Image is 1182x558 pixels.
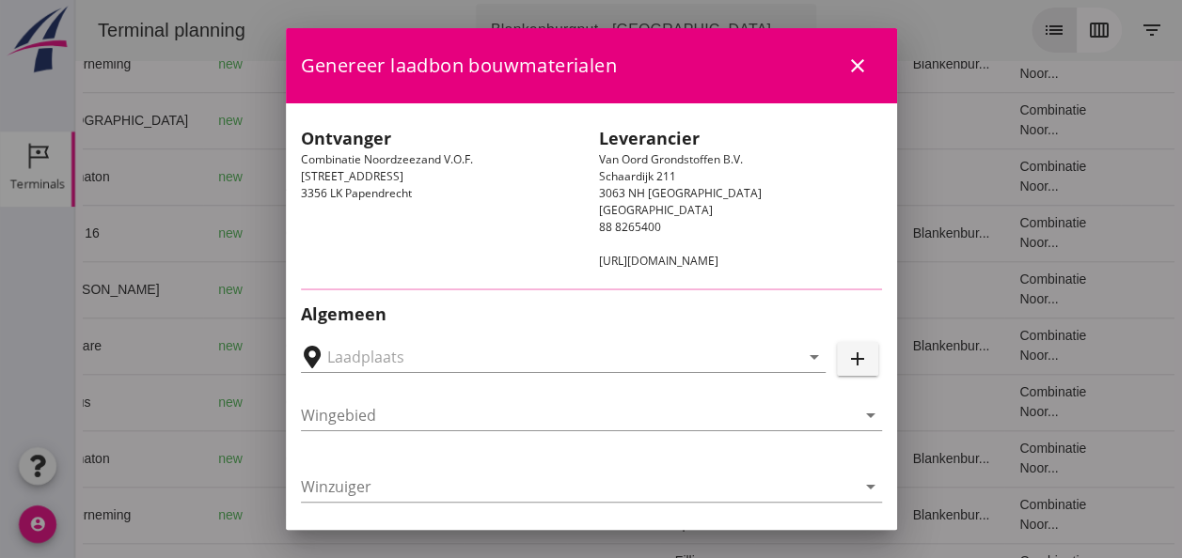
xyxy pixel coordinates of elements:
[803,346,826,368] i: arrow_drop_down
[211,449,339,469] div: Gouda
[929,487,1046,543] td: Combinatie Noor...
[585,36,680,92] td: Ontzilt oph.zan...
[258,508,271,521] i: directions_boat
[128,430,196,487] td: new
[8,17,185,43] div: Terminal planning
[258,57,271,70] i: directions_boat
[128,487,196,543] td: new
[585,487,680,543] td: Ontzilt oph.zan...
[1013,19,1035,41] i: calendar_view_week
[822,36,929,92] td: Blankenbur...
[296,283,309,296] i: directions_boat
[388,92,492,148] td: 467
[433,510,448,521] small: m3
[128,374,196,430] td: new
[286,28,897,103] div: Genereer laadbon bouwmaterialen
[388,374,492,430] td: 999
[388,318,492,374] td: 434
[680,430,823,487] td: 18
[301,126,584,151] h2: Ontvanger
[301,302,882,327] h2: Algemeen
[388,148,492,205] td: 672
[326,170,339,183] i: directions_boat
[128,92,196,148] td: new
[416,19,696,41] div: Blankenburgput - [GEOGRAPHIC_DATA]
[822,318,929,374] td: Blankenbur...
[425,285,440,296] small: m3
[599,126,882,151] h2: Leverancier
[707,19,730,41] i: arrow_drop_down
[680,261,823,318] td: 18
[258,452,271,465] i: directions_boat
[211,336,339,356] div: Gouda
[425,172,440,183] small: m3
[388,205,492,261] td: 1298
[128,261,196,318] td: new
[585,318,680,374] td: Ontzilt oph.zan...
[327,342,773,372] input: Laadplaats
[258,226,271,240] i: directions_boat
[1065,19,1088,41] i: filter_list
[211,224,339,243] div: Gouda
[425,454,440,465] small: m3
[929,261,1046,318] td: Combinatie Noor...
[128,318,196,374] td: new
[846,54,869,77] i: close
[433,59,448,70] small: m3
[929,36,1046,92] td: Combinatie Noor...
[258,395,271,409] i: directions_boat
[211,54,339,74] div: Gouda
[680,92,823,148] td: 18
[680,205,823,261] td: 18
[301,400,856,430] input: Wingebied
[388,430,492,487] td: 672
[585,92,680,148] td: Filling sand
[211,111,339,131] div: Maassluis
[822,487,929,543] td: Blankenbur...
[822,205,929,261] td: Blankenbur...
[301,472,856,502] input: Winzuiger
[293,118,591,277] div: Combinatie Noordzeezand V.O.F. [STREET_ADDRESS] 3356 LK Papendrecht
[425,397,440,409] small: m3
[211,280,339,300] div: Bergambacht
[211,505,339,525] div: Gouda
[846,348,869,370] i: add
[680,36,823,92] td: 18
[425,341,440,352] small: m3
[929,92,1046,148] td: Combinatie Noor...
[128,148,196,205] td: new
[585,205,680,261] td: Ontzilt oph.zan...
[388,36,492,92] td: 1231
[859,404,882,426] i: arrow_drop_down
[211,393,339,412] div: Gouda
[388,261,492,318] td: 397
[258,339,271,352] i: directions_boat
[929,374,1046,430] td: Combinatie Noor...
[128,205,196,261] td: new
[585,261,680,318] td: Filling sand
[822,430,929,487] td: Blankenbur...
[211,157,339,196] div: Rotterdam Zandoverslag
[433,228,448,240] small: m3
[425,116,440,127] small: m3
[591,118,890,277] div: Van Oord Grondstoffen B.V. Schaardijk 211 3063 NH [GEOGRAPHIC_DATA] [GEOGRAPHIC_DATA] 88 8265400 ...
[585,374,680,430] td: Ontzilt oph.zan...
[680,148,823,205] td: 18
[585,148,680,205] td: Ontzilt oph.zan...
[128,36,196,92] td: new
[585,430,680,487] td: Ontzilt oph.zan...
[929,430,1046,487] td: Combinatie Noor...
[929,318,1046,374] td: Combinatie Noor...
[388,487,492,543] td: 1231
[276,114,290,127] i: directions_boat
[929,205,1046,261] td: Combinatie Noor...
[859,475,882,498] i: arrow_drop_down
[968,19,990,41] i: list
[929,148,1046,205] td: Combinatie Noor...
